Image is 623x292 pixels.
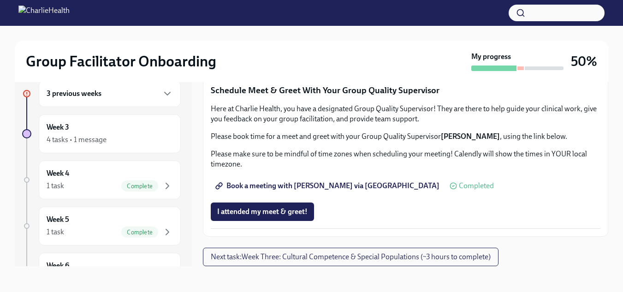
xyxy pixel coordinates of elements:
[211,131,600,142] p: Please book time for a meet and greet with your Group Quality Supervisor , using the link below.
[211,177,446,195] a: Book a meeting with [PERSON_NAME] via [GEOGRAPHIC_DATA]
[211,149,600,169] p: Please make sure to be mindful of time zones when scheduling your meeting! Calendly will show the...
[441,132,500,141] strong: [PERSON_NAME]
[121,229,158,236] span: Complete
[211,84,600,96] p: Schedule Meet & Greet With Your Group Quality Supervisor
[47,168,69,179] h6: Week 4
[217,181,439,191] span: Book a meeting with [PERSON_NAME] via [GEOGRAPHIC_DATA]
[47,122,69,132] h6: Week 3
[47,215,69,225] h6: Week 5
[22,253,181,292] a: Week 6
[26,52,216,71] h2: Group Facilitator Onboarding
[47,261,69,271] h6: Week 6
[47,181,64,191] div: 1 task
[47,135,107,145] div: 4 tasks • 1 message
[121,183,158,190] span: Complete
[217,207,308,216] span: I attended my meet & greet!
[47,89,101,99] h6: 3 previous weeks
[203,248,498,266] button: Next task:Week Three: Cultural Competence & Special Populations (~3 hours to complete)
[22,114,181,153] a: Week 34 tasks • 1 message
[211,203,314,221] button: I attended my meet & greet!
[22,207,181,245] a: Week 51 taskComplete
[211,104,600,124] p: Here at Charlie Health, you have a designated Group Quality Supervisor! They are there to help gu...
[47,227,64,237] div: 1 task
[571,53,597,70] h3: 50%
[39,80,181,107] div: 3 previous weeks
[471,52,511,62] strong: My progress
[459,182,494,190] span: Completed
[18,6,70,20] img: CharlieHealth
[211,252,491,262] span: Next task : Week Three: Cultural Competence & Special Populations (~3 hours to complete)
[22,161,181,199] a: Week 41 taskComplete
